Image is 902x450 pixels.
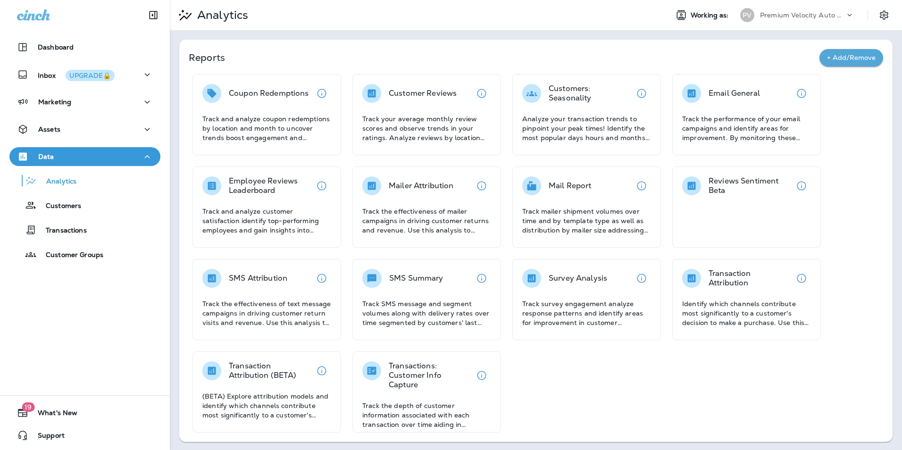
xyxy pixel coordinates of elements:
button: Analytics [9,171,160,191]
button: Settings [876,7,893,24]
button: View details [312,84,331,103]
span: Working as: [691,11,731,19]
p: SMS Attribution [229,274,287,283]
button: View details [312,176,331,195]
button: View details [792,269,811,288]
button: View details [792,176,811,195]
button: Collapse Sidebar [140,6,167,25]
button: View details [472,176,491,195]
p: Transaction Attribution [709,269,792,288]
p: SMS Summary [389,274,443,283]
p: Customer Reviews [389,89,457,98]
button: Customer Groups [9,244,160,264]
button: View details [472,84,491,103]
p: Track survey engagement analyze response patterns and identify areas for improvement in customer ... [522,299,651,327]
p: Coupon Redemptions [229,89,309,98]
button: View details [312,269,331,288]
p: Track SMS message and segment volumes along with delivery rates over time segmented by customers'... [362,299,491,327]
p: Customer Groups [36,251,103,260]
p: Email General [709,89,760,98]
p: Reports [189,51,819,64]
span: What's New [28,409,77,420]
span: Support [28,432,65,443]
p: Track the performance of your email campaigns and identify areas for improvement. By monitoring t... [682,114,811,142]
button: InboxUPGRADE🔒 [9,65,160,84]
button: Customers [9,195,160,215]
p: Track your average monthly review scores and observe trends in your ratings. Analyze reviews by l... [362,114,491,142]
button: UPGRADE🔒 [66,70,115,81]
div: PV [740,8,754,22]
div: UPGRADE🔒 [69,72,111,79]
p: Analytics [37,177,76,186]
button: View details [472,366,491,385]
button: View details [312,361,331,380]
p: Marketing [38,98,71,106]
p: Transactions: Customer Info Capture [389,361,472,390]
p: Track the depth of customer information associated with each transaction over time aiding in asse... [362,401,491,429]
p: Transaction Attribution (BETA) [229,361,312,380]
button: + Add/Remove [819,49,883,67]
p: Mail Report [549,181,592,191]
p: Identify which channels contribute most significantly to a customer's decision to make a purchase... [682,299,811,327]
button: Dashboard [9,38,160,57]
p: Track the effectiveness of mailer campaigns in driving customer returns and revenue. Use this ana... [362,207,491,235]
p: Inbox [38,70,115,80]
p: Reviews Sentiment Beta [709,176,792,195]
button: View details [472,269,491,288]
button: View details [632,84,651,103]
p: (BETA) Explore attribution models and identify which channels contribute most significantly to a ... [202,392,331,420]
span: 19 [22,402,34,412]
p: Transactions [36,226,87,235]
p: Premium Velocity Auto dba Jiffy Lube [760,11,845,19]
button: Assets [9,120,160,139]
p: Dashboard [38,43,74,51]
button: 19What's New [9,403,160,422]
button: View details [632,176,651,195]
p: Track and analyze customer satisfaction identify top-performing employees and gain insights into ... [202,207,331,235]
p: Analytics [193,8,248,22]
p: Assets [38,125,60,133]
button: View details [632,269,651,288]
button: Transactions [9,220,160,240]
p: Mailer Attribution [389,181,454,191]
p: Data [38,153,54,160]
p: Employee Reviews Leaderboard [229,176,312,195]
button: Data [9,147,160,166]
button: Support [9,426,160,445]
p: Customers [36,202,81,211]
p: Track and analyze coupon redemptions by location and month to uncover trends boost engagement and... [202,114,331,142]
p: Customers: Seasonality [549,84,632,103]
p: Track the effectiveness of text message campaigns in driving customer return visits and revenue. ... [202,299,331,327]
p: Track mailer shipment volumes over time and by template type as well as distribution by mailer si... [522,207,651,235]
button: Marketing [9,92,160,111]
p: Survey Analysis [549,274,607,283]
p: Analyze your transaction trends to pinpoint your peak times! Identify the most popular days hours... [522,114,651,142]
button: View details [792,84,811,103]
